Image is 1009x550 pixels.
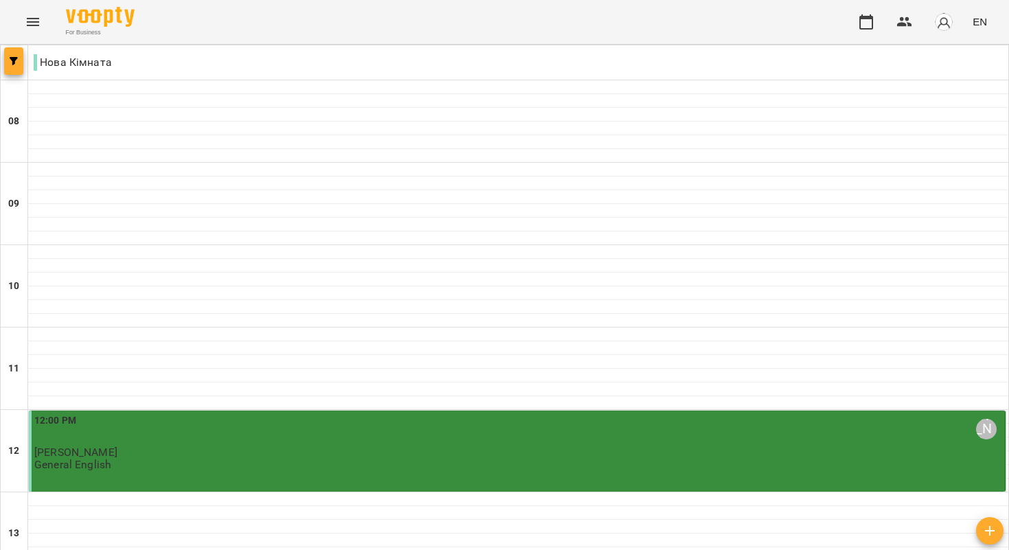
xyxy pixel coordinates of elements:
[8,114,19,129] h6: 08
[16,5,49,38] button: Menu
[8,279,19,294] h6: 10
[34,459,111,470] p: General English
[973,14,987,29] span: EN
[8,196,19,211] h6: 09
[967,9,993,34] button: EN
[66,7,135,27] img: Voopty Logo
[34,54,112,71] p: Нова Кімната
[934,12,953,32] img: avatar_s.png
[976,517,1004,545] button: Add lesson
[34,446,117,459] span: [PERSON_NAME]
[8,361,19,376] h6: 11
[8,526,19,541] h6: 13
[976,419,997,439] div: Макарова Яна
[66,28,135,37] span: For Business
[34,413,76,428] label: 12:00 PM
[8,444,19,459] h6: 12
